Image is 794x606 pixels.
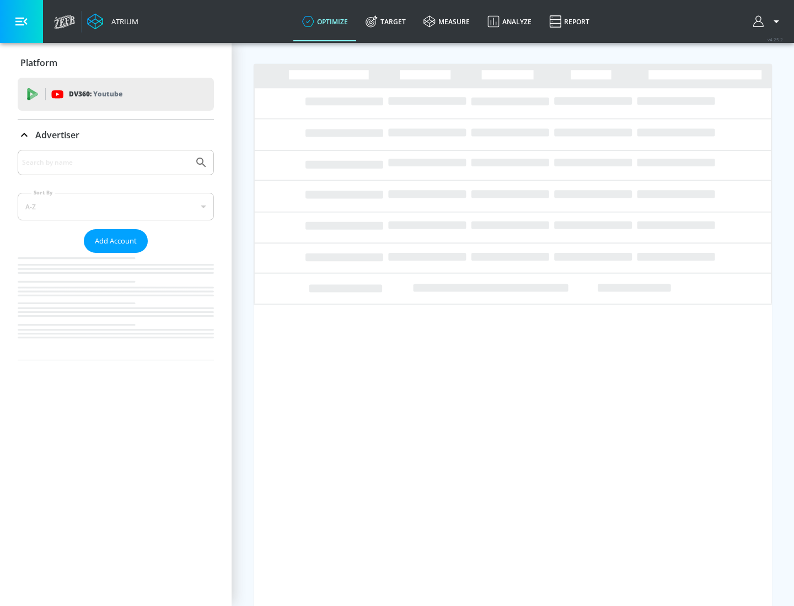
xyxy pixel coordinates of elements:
div: Advertiser [18,120,214,150]
a: Analyze [479,2,540,41]
label: Sort By [31,189,55,196]
div: Platform [18,47,214,78]
p: DV360: [69,88,122,100]
button: Add Account [84,229,148,253]
nav: list of Advertiser [18,253,214,360]
a: Report [540,2,598,41]
p: Platform [20,57,57,69]
span: Add Account [95,235,137,247]
div: A-Z [18,193,214,220]
a: Target [357,2,415,41]
div: Atrium [107,17,138,26]
a: optimize [293,2,357,41]
input: Search by name [22,155,189,170]
div: Advertiser [18,150,214,360]
a: Atrium [87,13,138,30]
span: v 4.25.2 [768,36,783,42]
p: Youtube [93,88,122,100]
p: Advertiser [35,129,79,141]
div: DV360: Youtube [18,78,214,111]
a: measure [415,2,479,41]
